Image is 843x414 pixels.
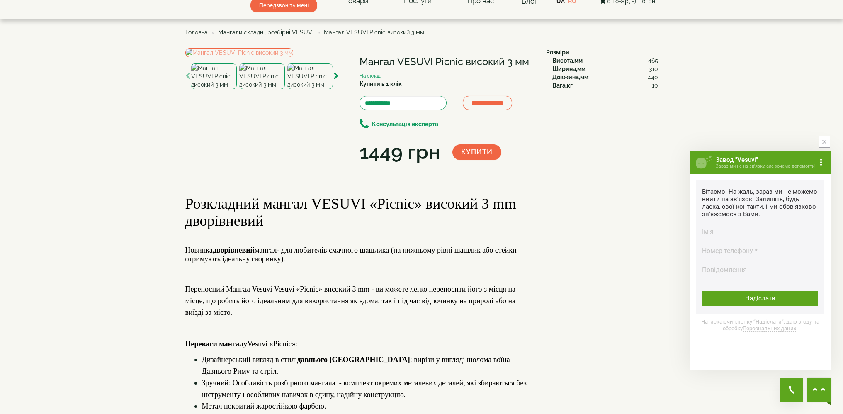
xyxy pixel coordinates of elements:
[552,74,588,80] b: Довжина,мм
[702,188,818,218] div: Вітаємо! На жаль, зараз ми не можемо вийти на зв'язок. Залишіть, будь ласка, свої контакти, і ми ...
[372,121,438,127] b: Консультація експерта
[185,29,208,36] a: Головна
[452,144,501,160] button: Купити
[552,56,658,65] div: :
[648,56,658,65] span: 465
[807,378,831,402] button: Chat button
[696,319,824,331] span: Натискаючи кнопку “Надіслати”, даю згоду на обробку .
[185,48,293,57] img: Мангал VESUVI Picnic високий 3 мм
[185,195,516,229] span: Розкладний мангал VESUVI «Picnic» високий 3 mm дворівневий
[213,246,255,254] span: дворівневий
[218,29,313,36] a: Мангали складні, розбірні VESUVI
[552,82,573,89] b: Вага,кг
[191,63,237,89] img: Мангал VESUVI Picnic високий 3 мм
[239,63,285,89] img: Мангал VESUVI Picnic високий 3 мм
[360,80,402,88] label: Купити в 1 клік
[552,57,583,64] b: Висота,мм
[324,29,424,36] span: Мангал VESUVI Picnic високий 3 мм
[780,378,803,402] button: Get Call button
[360,73,382,79] small: На складі
[360,138,440,166] div: 1449 грн
[649,65,658,73] span: 310
[648,73,658,81] span: 440
[819,136,830,148] button: close button
[202,379,527,399] span: Зручний: Особливість розбірного мангала - комплект окремих металевих деталей, які збираються без ...
[185,285,516,317] span: Переносний Мангал Vesuvi Vesuvi «Picnic» високий 3 mm - ви можете легко переносити його з місця н...
[287,63,333,89] img: Мангал VESUVI Picnic високий 3 мм
[817,151,831,174] button: more button
[743,325,796,332] a: Персональних даних
[552,66,585,72] b: Ширина,мм
[652,81,658,90] span: 10
[360,56,534,67] h1: Мангал VESUVI Picnic високий 3 мм
[185,340,248,348] span: Переваги мангалу
[185,340,298,348] span: Vesuvi «Picnic»:
[202,402,326,410] span: Метал покритий жаростійкою фарбою.
[552,81,658,90] div: :
[297,356,410,364] span: давнього [GEOGRAPHIC_DATA]
[546,49,569,56] b: Розміри
[552,73,658,81] div: :
[702,291,818,306] div: Надіслати
[202,356,510,375] span: Дизайнерський вигляд в стилі : вирізи у вигляді шолома воїна Давнього Риму та стріл.
[185,246,517,263] span: Новинка мангал- для любителів смачного шашлика (на нижньому рівні шашлик або стейки отримують іде...
[552,65,658,73] div: :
